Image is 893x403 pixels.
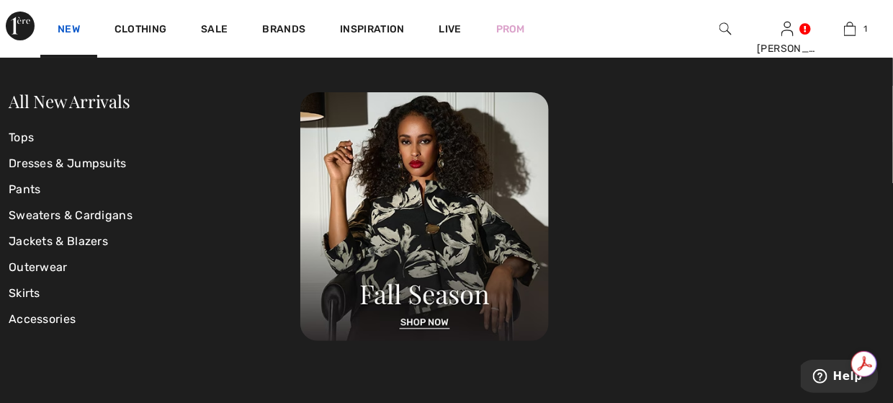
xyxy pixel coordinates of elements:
[496,22,525,37] a: Prom
[820,20,881,37] a: 1
[300,92,549,341] img: 250825120107_a8d8ca038cac6.jpg
[201,23,228,38] a: Sale
[263,23,306,38] a: Brands
[781,22,794,35] a: Sign In
[9,125,300,151] a: Tops
[58,23,80,38] a: New
[9,229,300,254] a: Jackets & Blazers
[9,89,130,112] a: All New Arrivals
[9,306,300,332] a: Accessories
[757,41,818,56] div: [PERSON_NAME]
[844,20,856,37] img: My Bag
[801,360,879,396] iframe: Opens a widget where you can find more information
[439,22,462,37] a: Live
[9,151,300,177] a: Dresses & Jumpsuits
[863,22,867,35] span: 1
[719,20,732,37] img: search the website
[6,12,35,40] img: 1ère Avenue
[9,203,300,229] a: Sweaters & Cardigans
[781,20,794,37] img: My Info
[115,23,166,38] a: Clothing
[340,23,404,38] span: Inspiration
[9,280,300,306] a: Skirts
[9,177,300,203] a: Pants
[9,254,300,280] a: Outerwear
